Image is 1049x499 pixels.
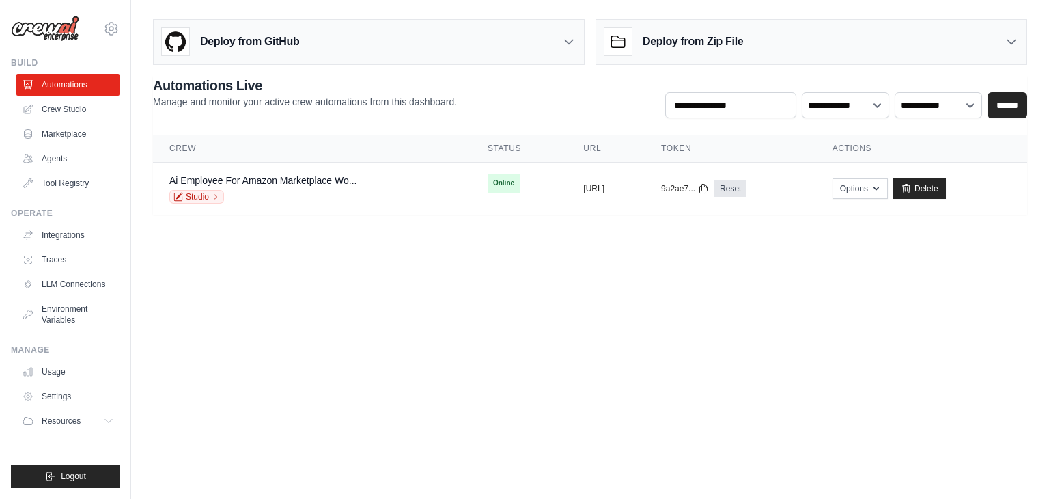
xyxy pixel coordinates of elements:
[16,224,120,246] a: Integrations
[833,178,888,199] button: Options
[643,33,743,50] h3: Deploy from Zip File
[16,298,120,331] a: Environment Variables
[471,135,567,163] th: Status
[11,57,120,68] div: Build
[42,416,81,427] span: Resources
[488,174,520,193] span: Online
[16,386,120,407] a: Settings
[714,180,746,197] a: Reset
[16,148,120,170] a: Agents
[16,249,120,271] a: Traces
[11,16,79,42] img: Logo
[169,175,356,186] a: Ai Employee For Amazon Marketplace Wo...
[11,345,120,355] div: Manage
[153,95,457,109] p: Manage and monitor your active crew automations from this dashboard.
[645,135,816,163] th: Token
[16,273,120,295] a: LLM Connections
[200,33,299,50] h3: Deploy from GitHub
[16,172,120,194] a: Tool Registry
[16,410,120,432] button: Resources
[153,76,457,95] h2: Automations Live
[16,361,120,383] a: Usage
[11,208,120,219] div: Operate
[16,98,120,120] a: Crew Studio
[816,135,1027,163] th: Actions
[16,123,120,145] a: Marketplace
[567,135,645,163] th: URL
[11,465,120,488] button: Logout
[893,178,946,199] a: Delete
[169,190,224,204] a: Studio
[162,28,189,55] img: GitHub Logo
[61,471,86,482] span: Logout
[153,135,471,163] th: Crew
[661,183,709,194] button: 9a2ae7...
[16,74,120,96] a: Automations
